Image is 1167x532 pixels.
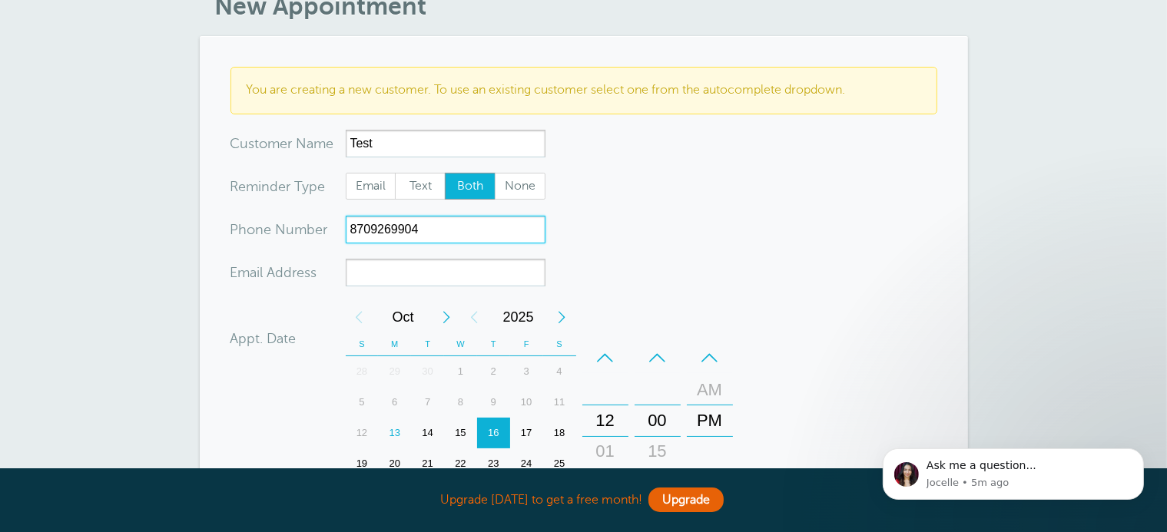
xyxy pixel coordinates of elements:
[444,332,477,356] th: W
[373,302,433,332] span: October
[477,418,510,448] div: Thursday, October 16
[230,266,257,279] span: Ema
[230,216,346,243] div: mber
[477,356,510,387] div: Thursday, October 2
[378,332,411,356] th: M
[346,448,379,479] div: Sunday, October 19
[510,356,543,387] div: 3
[587,436,624,467] div: 01
[411,356,444,387] div: Tuesday, September 30
[543,356,576,387] div: Saturday, October 4
[346,173,396,200] label: Email
[433,302,461,332] div: Next Month
[411,332,444,356] th: T
[346,418,379,448] div: Sunday, October 12
[378,356,411,387] div: 29
[346,173,396,200] span: Email
[587,405,624,436] div: 12
[510,332,543,356] th: F
[477,356,510,387] div: 2
[496,173,545,200] span: None
[446,173,495,200] span: Both
[444,356,477,387] div: Wednesday, October 1
[256,223,295,236] span: ne Nu
[444,387,477,418] div: Wednesday, October 8
[346,418,379,448] div: 12
[411,356,444,387] div: 30
[510,387,543,418] div: Friday, October 10
[378,387,411,418] div: Monday, October 6
[543,387,576,418] div: Saturday, October 11
[477,448,510,479] div: 23
[346,356,379,387] div: Sunday, September 28
[411,387,444,418] div: Tuesday, October 7
[543,418,576,448] div: 18
[461,302,489,332] div: Previous Year
[395,173,446,200] label: Text
[445,173,496,200] label: Both
[495,173,545,200] label: None
[444,418,477,448] div: Wednesday, October 15
[346,448,379,479] div: 19
[257,266,293,279] span: il Add
[582,342,628,499] div: Hours
[635,342,681,499] div: Minutes
[411,418,444,448] div: Tuesday, October 14
[230,223,256,236] span: Pho
[230,130,346,157] div: ame
[639,405,676,436] div: 00
[230,259,346,286] div: ress
[444,387,477,418] div: 8
[346,387,379,418] div: Sunday, October 5
[477,418,510,448] div: 16
[230,332,297,345] label: Appt. Date
[230,137,255,150] span: Cus
[346,302,373,332] div: Previous Month
[346,387,379,418] div: 5
[411,448,444,479] div: Tuesday, October 21
[477,387,510,418] div: Thursday, October 9
[648,487,724,512] a: Upgrade
[691,405,728,436] div: PM
[378,387,411,418] div: 6
[639,436,676,467] div: 15
[510,418,543,448] div: Friday, October 17
[200,484,968,517] div: Upgrade [DATE] to get a free month!
[230,180,326,193] label: Reminder Type
[510,448,543,479] div: 24
[444,448,477,479] div: 22
[510,418,543,448] div: 17
[396,173,445,200] span: Text
[510,448,543,479] div: Friday, October 24
[543,448,576,479] div: 25
[691,375,728,405] div: AM
[587,467,624,497] div: 02
[477,448,510,479] div: Thursday, October 23
[346,332,379,356] th: S
[378,418,411,448] div: 13
[378,356,411,387] div: Monday, September 29
[411,387,444,418] div: 7
[543,418,576,448] div: Saturday, October 18
[411,448,444,479] div: 21
[510,387,543,418] div: 10
[543,448,576,479] div: Saturday, October 25
[444,448,477,479] div: Wednesday, October 22
[444,418,477,448] div: 15
[639,467,676,497] div: 30
[543,332,576,356] th: S
[255,137,307,150] span: tomer N
[378,448,411,479] div: 20
[444,356,477,387] div: 1
[477,332,510,356] th: T
[510,356,543,387] div: Friday, October 3
[411,418,444,448] div: 14
[247,83,921,97] p: You are creating a new customer. To use an existing customer select one from the autocomplete dro...
[549,302,576,332] div: Next Year
[378,418,411,448] div: Today, Monday, October 13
